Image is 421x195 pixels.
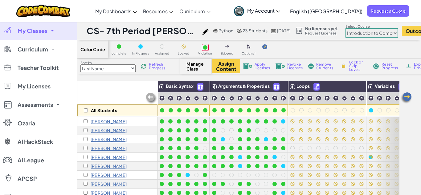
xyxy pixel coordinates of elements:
[382,63,400,70] span: Reset Progress
[202,29,209,35] img: iconPencil.svg
[18,83,51,89] span: My Licenses
[342,96,347,101] img: IconPracticeLevel.svg
[95,8,131,14] span: My Dashboards
[274,83,279,90] img: IconFreeLevelv2.svg
[399,83,404,90] img: IconPaidLevel.svg
[377,95,382,101] img: IconChallengeLevel.svg
[247,44,251,49] img: IconOptionalLevel.svg
[141,63,146,69] img: IconReload.svg
[18,102,53,108] span: Assessments
[316,63,335,70] span: Remove Students
[220,52,233,55] span: Skipped
[91,108,117,113] p: All Students
[242,52,255,55] span: Optional
[276,63,285,69] img: IconLicenseRevoke.svg
[314,83,319,90] img: IconUnlockWithCall.svg
[186,61,205,71] span: Manage Class
[359,95,365,101] img: IconChallengeLevel.svg
[368,95,374,101] img: IconChallengeLevel.svg
[290,8,362,14] span: English ([GEOGRAPHIC_DATA])
[155,52,170,55] span: Assigned
[277,28,290,33] span: [DATE]
[145,92,157,104] img: Arrow_Left_Inactive.png
[264,96,269,101] img: IconPracticeLevel.svg
[18,120,35,126] span: Ozaria
[18,65,59,71] span: Teacher Toolkit
[255,63,270,70] span: Apply Licenses
[185,96,190,101] img: IconPracticeLevel.svg
[219,28,233,33] span: Python
[202,95,208,101] img: IconChallengeLevel.svg
[178,52,189,55] span: Locked
[218,83,270,89] span: Arguments & Properties
[296,83,310,89] span: Loops
[168,95,174,101] img: IconChallengeLevel.svg
[18,28,47,34] span: My Classes
[212,59,240,73] button: Assign Content
[290,95,296,101] img: IconChallengeLevel.svg
[247,7,280,14] span: My Account
[91,181,127,186] p: Corbin Dekiere
[255,96,260,101] img: IconPracticeLevel.svg
[92,3,140,19] a: My Dashboards
[349,60,367,71] span: Lock or Skip Levels
[91,164,127,169] p: Zackary Carter
[16,5,70,17] img: CodeCombat logo
[140,3,176,19] a: Resources
[229,96,234,101] img: IconPracticeLevel.svg
[166,83,194,89] span: Basic Syntax
[246,95,252,101] img: IconChallengeLevel.svg
[340,63,347,69] img: IconLock.svg
[243,63,252,69] img: IconLicenseApply.svg
[143,8,168,14] span: Resources
[262,44,267,49] img: IconHint.svg
[91,119,127,124] p: Zaiden Ammons
[333,95,339,101] img: IconChallengeLevel.svg
[324,95,330,101] img: IconChallengeLevel.svg
[375,83,395,89] span: Variables
[211,95,217,101] img: IconChallengeLevel.svg
[18,157,44,163] span: AI League
[176,3,214,19] a: Curriculum
[91,146,127,151] p: Lincoln Campbell
[91,128,127,133] p: Bently Bridges
[305,31,338,36] a: Request Licenses
[316,95,321,101] img: IconChallengeLevel.svg
[149,63,168,70] span: Refresh Progress
[236,29,242,33] img: MultipleUsers.png
[176,95,182,101] img: IconChallengeLevel.svg
[132,52,149,55] span: In Progress
[91,173,127,177] p: David Clark
[287,63,303,70] span: Revoke Licenses
[194,96,199,101] img: IconPracticeLevel.svg
[198,83,203,90] img: IconFreeLevelv2.svg
[80,47,105,52] span: Color Code
[213,29,218,33] img: python.png
[394,96,399,101] img: IconPracticeLevel.svg
[287,3,366,19] a: English ([GEOGRAPHIC_DATA])
[385,95,391,101] img: IconChallengeLevel.svg
[231,1,283,21] a: My Account
[243,28,268,33] span: 23 Students
[112,52,127,55] span: complete
[80,60,136,65] label: Sort by
[18,139,53,144] span: AI HackStack
[237,95,243,101] img: IconChallengeLevel.svg
[159,95,165,101] img: IconChallengeLevel.svg
[406,63,411,69] img: IconArchive.svg
[225,45,229,47] img: IconSkippedLevel.svg
[305,26,338,31] span: No licenses yet
[280,95,286,101] img: IconChallengeLevel.svg
[91,137,127,142] p: Nikolai Bugera
[308,63,314,69] img: IconRemoveStudents.svg
[87,25,199,37] h1: CS- 7th Period [PERSON_NAME] (Fall 25)
[18,47,48,52] span: Curriculum
[234,6,244,16] img: avatar
[272,95,278,101] img: IconChallengeLevel.svg
[350,96,356,101] img: IconPracticeLevel.svg
[307,95,313,101] img: IconChallengeLevel.svg
[198,52,212,55] span: Violation
[271,29,276,33] img: calendar.svg
[367,5,409,17] a: Request a Quote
